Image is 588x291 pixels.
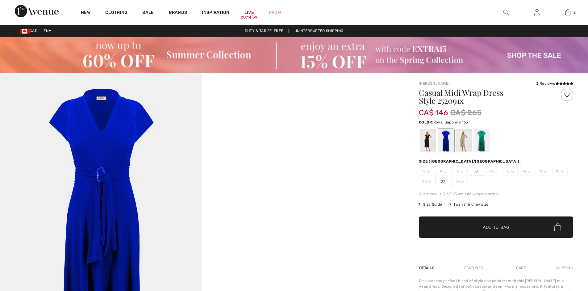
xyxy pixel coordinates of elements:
[534,9,540,16] img: My Info
[536,81,573,86] div: 3 Reviews
[459,262,488,273] div: Features
[494,170,498,173] img: ring-m.svg
[573,10,576,15] span: 2
[44,29,51,33] span: EN
[419,216,573,238] button: Add to Bag
[486,167,501,176] span: 10
[449,202,488,207] div: I can't find my size
[519,167,534,176] span: 14
[483,224,509,231] span: Add to Bag
[241,14,257,20] div: 20:14:39
[469,167,484,176] span: 8
[552,167,568,176] span: 18
[105,10,127,16] a: Clothing
[244,9,254,16] a: Live20:14:39
[511,170,514,173] img: ring-m.svg
[142,10,154,16] a: Sale
[433,120,468,124] span: Royal Sapphire 163
[452,177,468,186] span: 24
[461,180,464,183] img: ring-m.svg
[456,129,472,152] div: Parchment
[529,9,544,16] a: Sign In
[419,167,434,176] span: 2
[452,167,468,176] span: 6
[269,9,281,16] a: Prom
[419,89,548,105] h1: Casual Midi Wrap Dress Style 252091x
[502,167,518,176] span: 12
[436,177,451,186] span: 22
[419,120,433,124] span: Color:
[428,180,431,183] img: ring-m.svg
[450,107,482,118] span: CA$ 265
[544,170,547,173] img: ring-m.svg
[419,81,450,86] a: [PERSON_NAME]
[511,262,531,273] div: Care
[565,9,570,16] img: My Bag
[554,223,561,231] img: Bag.svg
[554,262,573,273] div: Shipping
[460,170,463,173] img: ring-m.svg
[444,170,447,173] img: ring-m.svg
[438,129,454,152] div: Royal Sapphire 163
[419,262,436,273] div: Details
[20,29,30,34] img: Canadian Dollar
[553,9,583,16] a: 2
[81,10,90,16] a: New
[419,191,573,197] div: Our model is 5'9"/175 cm and wears a size 6.
[561,170,564,173] img: ring-m.svg
[503,9,509,16] img: search the website
[528,170,531,173] img: ring-m.svg
[420,129,436,152] div: Black
[169,10,187,16] a: Brands
[536,167,551,176] span: 16
[436,167,451,176] span: 4
[473,129,490,152] div: Garden green
[419,202,442,207] span: Size Guide
[419,159,522,164] div: Size ([GEOGRAPHIC_DATA]/[GEOGRAPHIC_DATA]):
[20,29,40,33] span: CAD
[202,10,229,16] span: Inspiration
[419,177,434,186] span: 20
[15,5,59,17] img: 1ère Avenue
[427,170,430,173] img: ring-m.svg
[419,102,448,117] span: CA$ 146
